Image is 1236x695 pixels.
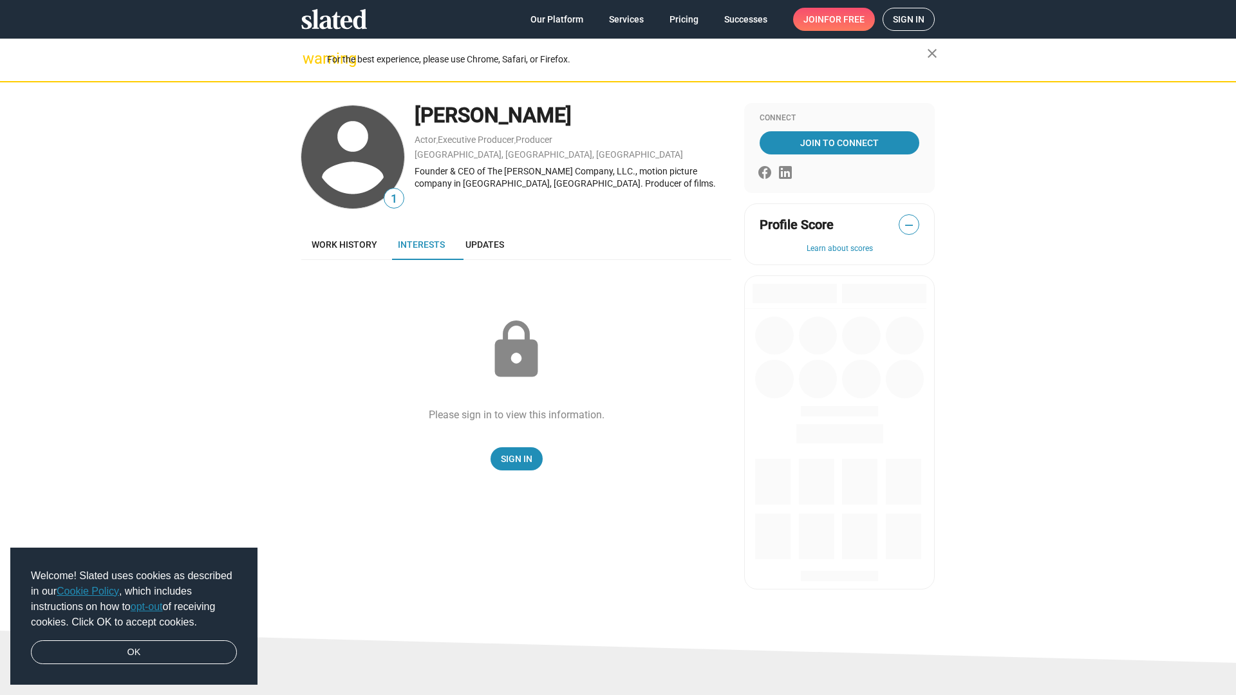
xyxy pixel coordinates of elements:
div: Founder & CEO of The [PERSON_NAME] Company, LLC., motion picture company in [GEOGRAPHIC_DATA], [G... [415,165,731,189]
span: , [514,137,516,144]
span: Join To Connect [762,131,917,154]
span: Join [803,8,865,31]
a: Pricing [659,8,709,31]
button: Learn about scores [760,244,919,254]
a: Our Platform [520,8,594,31]
span: Sign In [501,447,532,470]
a: [GEOGRAPHIC_DATA], [GEOGRAPHIC_DATA], [GEOGRAPHIC_DATA] [415,149,683,160]
span: for free [824,8,865,31]
span: 1 [384,190,404,208]
a: Services [599,8,654,31]
span: Pricing [669,8,698,31]
span: — [899,217,919,234]
a: Actor [415,134,436,145]
a: Producer [516,134,552,145]
div: Please sign in to view this information. [429,408,604,422]
span: Interests [398,239,445,250]
div: cookieconsent [10,548,257,685]
a: Joinfor free [793,8,875,31]
a: Sign in [883,8,935,31]
div: For the best experience, please use Chrome, Safari, or Firefox. [327,51,927,68]
a: Work history [301,229,388,260]
mat-icon: close [924,46,940,61]
a: Sign In [491,447,543,470]
mat-icon: lock [484,318,548,382]
a: Successes [714,8,778,31]
span: Welcome! Slated uses cookies as described in our , which includes instructions on how to of recei... [31,568,237,630]
a: Join To Connect [760,131,919,154]
a: opt-out [131,601,163,612]
span: , [436,137,438,144]
div: Connect [760,113,919,124]
a: Cookie Policy [57,586,119,597]
a: dismiss cookie message [31,640,237,665]
span: Our Platform [530,8,583,31]
span: Profile Score [760,216,834,234]
div: [PERSON_NAME] [415,102,731,129]
a: Executive Producer [438,134,514,145]
span: Services [609,8,644,31]
a: Updates [455,229,514,260]
a: Interests [388,229,455,260]
span: Updates [465,239,504,250]
span: Work history [312,239,377,250]
span: Successes [724,8,767,31]
mat-icon: warning [303,51,318,66]
span: Sign in [893,8,924,30]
